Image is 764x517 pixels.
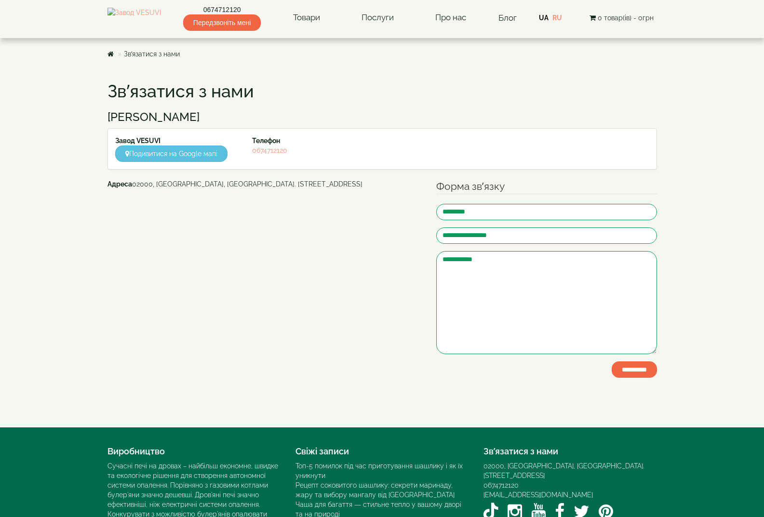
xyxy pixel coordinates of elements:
a: Подивитися на Google мапі [115,146,228,162]
strong: Завод VESUVI [115,137,161,145]
a: 0674712120 [183,5,261,14]
strong: Телефон [252,137,280,145]
a: Топ-5 помилок під час приготування шашлику і як їх уникнути [295,462,463,479]
address: 02000, [GEOGRAPHIC_DATA], [GEOGRAPHIC_DATA]. [STREET_ADDRESS] [107,179,422,189]
a: Блог [498,13,517,23]
button: 0 товар(ів) - 0грн [587,13,657,23]
h4: Виробництво [107,447,281,456]
span: Передзвоніть мені [183,14,261,31]
a: Про нас [426,7,476,29]
a: Товари [283,7,330,29]
h4: Свіжі записи [295,447,469,456]
span: 0 товар(ів) - 0грн [598,14,654,22]
a: Зв’язатися з нами [124,50,180,58]
img: Завод VESUVI [107,8,161,28]
a: 0674712120 [483,481,519,489]
legend: Форма зв’язку [436,179,657,194]
a: RU [552,14,562,22]
a: 0674712120 [252,146,287,154]
a: UA [539,14,549,22]
div: 02000, [GEOGRAPHIC_DATA], [GEOGRAPHIC_DATA]. [STREET_ADDRESS] [483,461,657,480]
h3: [PERSON_NAME] [107,111,657,123]
a: Послуги [352,7,403,29]
a: Рецепт соковитого шашлику: секрети маринаду, жару та вибору мангалу від [GEOGRAPHIC_DATA] [295,481,455,499]
a: [EMAIL_ADDRESS][DOMAIN_NAME] [483,491,593,499]
h1: Зв’язатися з нами [107,82,657,101]
b: Адреса [107,180,132,188]
h4: Зв’язатися з нами [483,447,657,456]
